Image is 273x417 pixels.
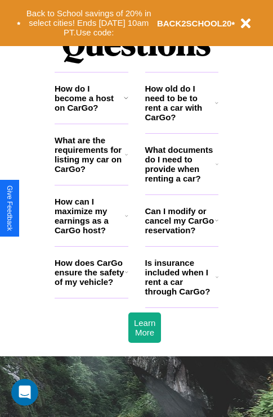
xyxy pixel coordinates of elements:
h3: How do I become a host on CarGo? [55,84,124,112]
h3: Can I modify or cancel my CarGo reservation? [145,206,215,235]
h3: How can I maximize my earnings as a CarGo host? [55,197,125,235]
h3: How old do I need to be to rent a car with CarGo? [145,84,216,122]
h3: What documents do I need to provide when renting a car? [145,145,216,183]
div: Give Feedback [6,185,14,231]
h3: What are the requirements for listing my car on CarGo? [55,135,125,174]
iframe: Intercom live chat [11,379,38,406]
button: Back to School savings of 20% in select cities! Ends [DATE] 10am PT.Use code: [21,6,157,40]
h3: Is insurance included when I rent a car through CarGo? [145,258,216,296]
b: BACK2SCHOOL20 [157,19,232,28]
button: Learn More [128,312,161,343]
h3: How does CarGo ensure the safety of my vehicle? [55,258,125,287]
